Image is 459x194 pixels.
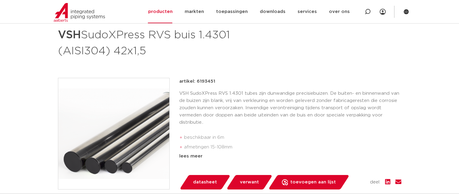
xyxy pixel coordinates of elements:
[58,26,285,59] h1: SudoXPress RVS buis 1.4301 (AISI304) 42x1,5
[179,90,401,126] p: VSH SudoXPress RVS 1.4301 tubes zijn dunwandige precisiebuizen. De buiten- en binnenwand van de b...
[184,142,401,152] li: afmetingen 15-108mm
[179,78,215,85] p: artikel: 6193451
[179,175,231,189] a: datasheet
[58,30,81,40] strong: VSH
[184,133,401,142] li: beschikbaar in 6m
[240,177,259,187] span: verwant
[193,177,217,187] span: datasheet
[58,78,169,189] img: Product Image for VSH SudoXPress RVS buis 1.4301 (AISI304) 42x1,5
[370,179,380,186] span: deel:
[226,175,273,189] a: verwant
[290,177,336,187] span: toevoegen aan lijst
[179,153,401,160] div: lees meer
